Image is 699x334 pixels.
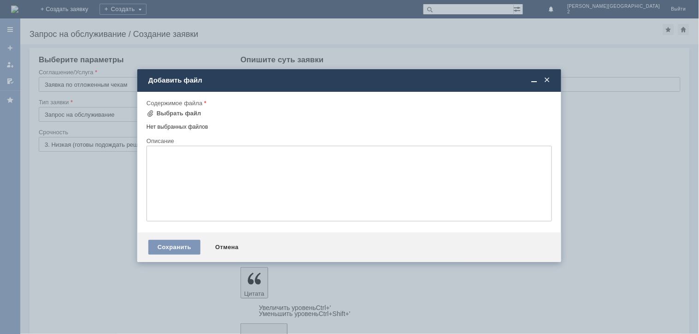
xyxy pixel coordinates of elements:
[147,138,550,144] div: Описание
[157,110,201,117] div: Выбрать файл
[148,76,552,84] div: Добавить файл
[543,76,552,84] span: Закрыть
[147,120,552,131] div: Нет выбранных файлов
[530,76,539,84] span: Свернуть (Ctrl + M)
[147,100,550,106] div: Содержимое файла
